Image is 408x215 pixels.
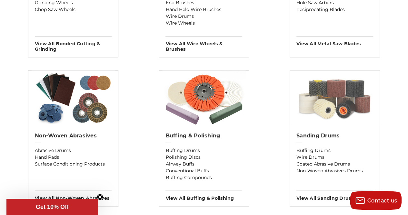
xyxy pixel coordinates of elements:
a: Chop Saw Wheels [35,6,112,13]
a: Hand Held Wire Brushes [165,6,242,13]
img: Non-woven Abrasives [32,70,115,125]
h2: Sanding Drums [296,132,373,139]
a: Conventional Buffs [165,167,242,174]
a: Coated Abrasive Drums [296,160,373,167]
h3: View All sanding drums [296,190,373,201]
h3: View All wire wheels & brushes [165,36,242,52]
h3: View All bonded cutting & grinding [35,36,112,52]
h3: View All buffing & polishing [165,190,242,201]
a: Abrasive Drums [35,147,112,154]
button: Contact us [350,191,402,210]
a: Surface Conditioning Products [35,160,112,167]
a: Non-Woven Abrasives Drums [296,167,373,174]
div: Get 10% OffClose teaser [6,199,98,215]
a: Polishing Discs [165,154,242,160]
a: Buffing Drums [296,147,373,154]
span: Get 10% Off [36,204,69,210]
a: Airway Buffs [165,160,242,167]
a: Wire Wheels [165,20,242,27]
h3: View All non-woven abrasives [35,190,112,201]
a: Wire Drums [296,154,373,160]
span: Contact us [367,198,397,204]
h3: View All metal saw blades [296,36,373,47]
a: Reciprocating Blades [296,6,373,13]
h2: Buffing & Polishing [165,132,242,139]
a: Buffing Drums [165,147,242,154]
h2: Non-woven Abrasives [35,132,112,139]
img: Buffing & Polishing [162,70,246,125]
button: Close teaser [97,194,103,200]
a: Wire Drums [165,13,242,20]
a: Hand Pads [35,154,112,160]
img: Sanding Drums [290,70,380,125]
a: Buffing Compounds [165,174,242,181]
